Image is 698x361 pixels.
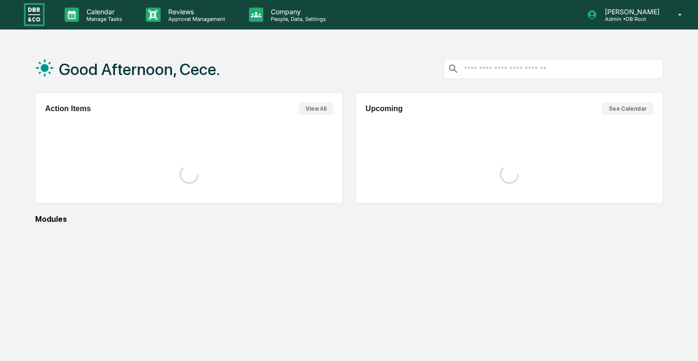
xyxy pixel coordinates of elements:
h2: Upcoming [365,104,402,113]
p: People, Data, Settings [263,16,331,22]
img: logo [23,2,46,27]
div: Modules [35,215,663,224]
p: Approval Management [161,16,230,22]
p: Calendar [79,8,127,16]
h1: Good Afternoon, Cece. [59,60,220,79]
p: Company [263,8,331,16]
p: Reviews [161,8,230,16]
p: Manage Tasks [79,16,127,22]
h2: Action Items [45,104,91,113]
p: Admin • DB Root [597,16,664,22]
button: View All [299,103,333,115]
p: [PERSON_NAME] [597,8,664,16]
button: See Calendar [602,103,653,115]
